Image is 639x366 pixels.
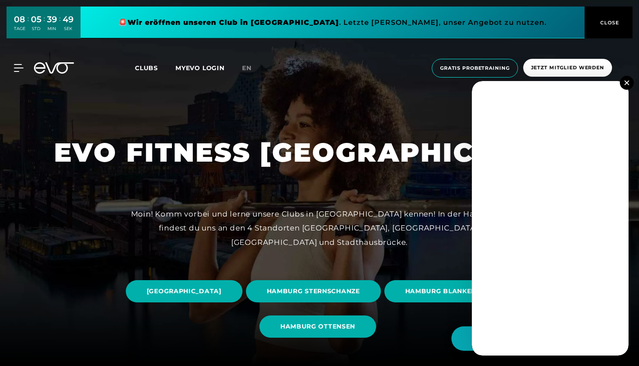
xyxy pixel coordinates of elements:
[280,322,355,331] span: HAMBURG OTTENSEN
[31,26,41,32] div: STD
[451,326,622,351] button: Hallo Athlet! Was möchtest du tun?
[521,59,615,78] a: Jetzt Mitglied werden
[585,7,632,38] button: CLOSE
[246,274,384,309] a: HAMBURG STERNSCHANZE
[384,274,514,309] a: HAMBURG BLANKENESE
[54,136,585,169] h1: EVO FITNESS [GEOGRAPHIC_DATA]
[531,64,604,71] span: Jetzt Mitglied werden
[14,13,25,26] div: 08
[598,19,619,27] span: CLOSE
[147,287,222,296] span: [GEOGRAPHIC_DATA]
[135,64,158,72] span: Clubs
[31,13,41,26] div: 05
[63,26,74,32] div: SEK
[267,287,360,296] span: HAMBURG STERNSCHANZE
[440,64,510,72] span: Gratis Probetraining
[47,26,57,32] div: MIN
[405,287,489,296] span: HAMBURG BLANKENESE
[242,64,252,72] span: en
[59,14,61,37] div: :
[135,64,175,72] a: Clubs
[47,13,57,26] div: 39
[259,309,380,344] a: HAMBURG OTTENSEN
[63,13,74,26] div: 49
[624,80,629,85] img: close.svg
[27,14,29,37] div: :
[44,14,45,37] div: :
[126,274,246,309] a: [GEOGRAPHIC_DATA]
[429,59,521,78] a: Gratis Probetraining
[14,26,25,32] div: TAGE
[124,207,515,249] div: Moin! Komm vorbei und lerne unsere Clubs in [GEOGRAPHIC_DATA] kennen! In der Hafenstadt findest d...
[242,63,262,73] a: en
[175,64,225,72] a: MYEVO LOGIN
